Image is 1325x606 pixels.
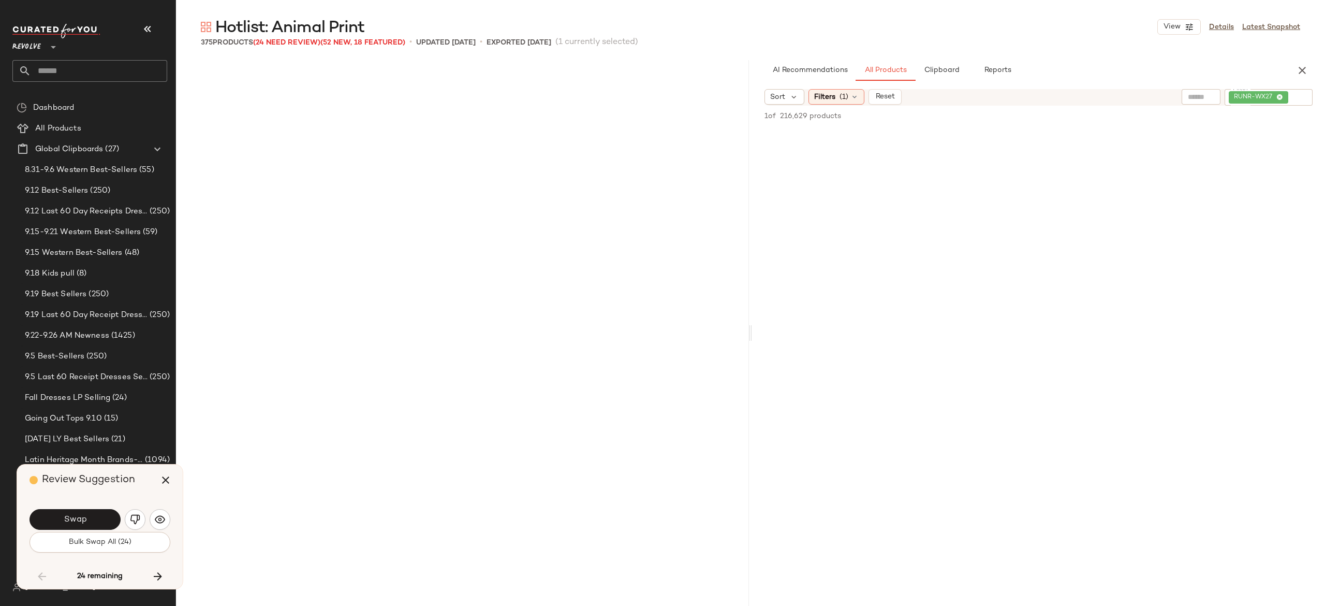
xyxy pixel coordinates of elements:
[17,103,27,113] img: svg%3e
[320,39,405,47] span: (52 New, 18 Featured)
[75,268,86,280] span: (8)
[137,164,154,176] span: (55)
[25,454,143,466] span: Latin Heritage Month Brands- DO NOT DELETE
[84,351,107,363] span: (250)
[201,22,211,32] img: svg%3e
[143,454,170,466] span: (1094)
[868,89,902,105] button: Reset
[109,434,125,445] span: (21)
[148,206,170,218] span: (250)
[555,36,638,49] span: (1 currently selected)
[864,66,907,75] span: All Products
[25,247,123,259] span: 9.15 Western Best-Sellers
[33,102,74,114] span: Dashboard
[983,66,1011,75] span: Reports
[25,434,109,445] span: [DATE] LY Best Sellers
[155,514,165,525] img: svg%3e
[764,111,776,122] span: 1 of
[103,143,119,155] span: (27)
[1209,22,1234,33] a: Details
[253,39,320,47] span: (24 Need Review)
[25,371,148,383] span: 9.5 Last 60 Receipt Dresses Selling
[30,509,121,530] button: Swap
[1234,93,1276,102] span: RUNR-WX27
[1163,23,1181,31] span: View
[141,226,157,238] span: (59)
[25,309,148,321] span: 9.19 Last 60 Day Receipt Dresses Selling
[42,474,135,485] span: Review Suggestion
[25,392,110,404] span: Fall Dresses LP Selling
[25,330,109,342] span: 9.22-9.26 AM Newness
[201,39,213,47] span: 375
[201,37,405,48] div: Products
[25,268,75,280] span: 9.18 Kids pull
[88,185,110,197] span: (250)
[875,93,894,101] span: Reset
[25,185,88,197] span: 9.12 Best-Sellers
[1242,22,1300,33] a: Latest Snapshot
[409,36,412,49] span: •
[814,92,835,103] span: Filters
[35,123,81,135] span: All Products
[110,392,127,404] span: (24)
[130,514,140,525] img: svg%3e
[77,572,123,581] span: 24 remaining
[840,92,848,103] span: (1)
[923,66,959,75] span: Clipboard
[772,66,848,75] span: AI Recommendations
[12,583,21,591] img: svg%3e
[487,37,551,48] p: Exported [DATE]
[25,351,84,363] span: 9.5 Best-Sellers
[480,36,482,49] span: •
[148,309,170,321] span: (250)
[102,413,119,425] span: (15)
[30,532,170,553] button: Bulk Swap All (24)
[123,247,140,259] span: (48)
[25,226,141,238] span: 9.15-9.21 Western Best-Sellers
[770,92,785,103] span: Sort
[780,111,841,122] span: 216,629 products
[148,371,170,383] span: (250)
[12,35,41,54] span: Revolve
[12,24,100,38] img: cfy_white_logo.C9jOOHJF.svg
[25,413,102,425] span: Going Out Tops 9.10
[35,143,103,155] span: Global Clipboards
[416,37,476,48] p: updated [DATE]
[109,330,135,342] span: (1425)
[215,18,364,38] span: Hotlist: Animal Print
[68,538,131,546] span: Bulk Swap All (24)
[25,164,137,176] span: 8.31-9.6 Western Best-Sellers
[25,206,148,218] span: 9.12 Last 60 Day Receipts Dresses
[86,288,109,300] span: (250)
[1157,19,1201,35] button: View
[63,515,86,525] span: Swap
[25,288,86,300] span: 9.19 Best Sellers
